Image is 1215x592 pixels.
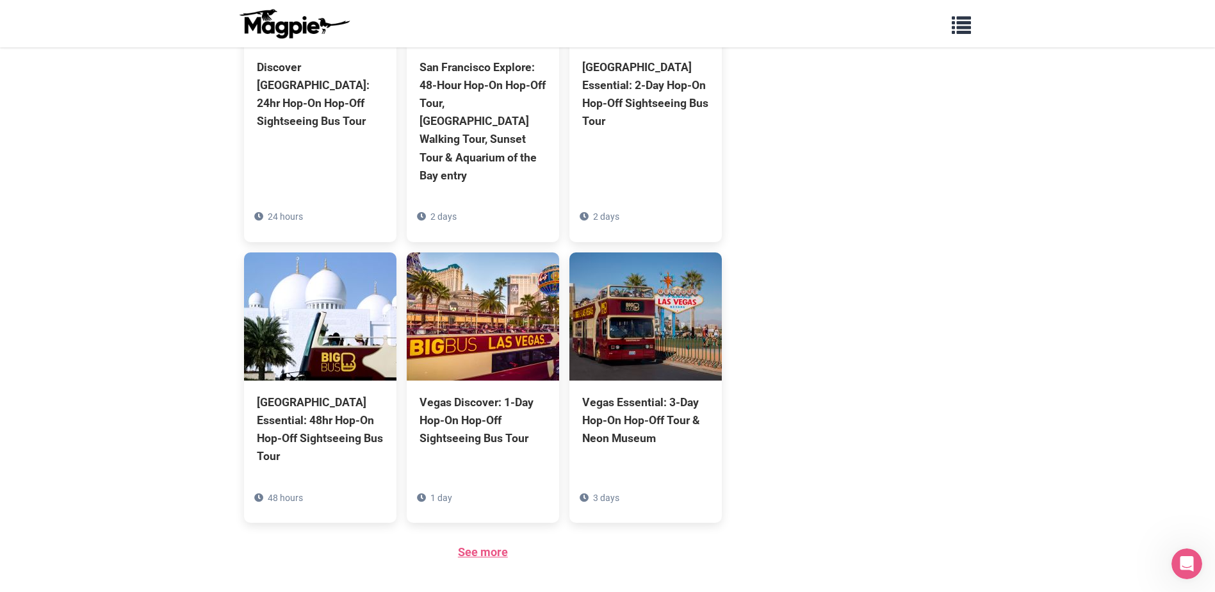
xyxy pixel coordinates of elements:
img: Vegas Discover: 1-Day Hop-On Hop-Off Sightseeing Bus Tour [407,252,559,381]
span: 1 day [430,493,452,503]
span: 24 hours [268,211,303,222]
a: See more [458,545,508,559]
span: 2 days [593,211,619,222]
img: logo-ab69f6fb50320c5b225c76a69d11143b.png [236,8,352,39]
iframe: Intercom live chat [1171,548,1202,579]
span: 48 hours [268,493,303,503]
div: [GEOGRAPHIC_DATA] Essential: 48hr Hop-On Hop-Off Sightseeing Bus Tour [257,393,384,466]
img: Vegas Essential: 3-Day Hop-On Hop-Off Tour & Neon Museum [569,252,722,381]
div: Discover [GEOGRAPHIC_DATA]: 24hr Hop-On Hop-Off Sightseeing Bus Tour [257,58,384,131]
a: Vegas Discover: 1-Day Hop-On Hop-Off Sightseeing Bus Tour 1 day [407,252,559,505]
div: Vegas Discover: 1-Day Hop-On Hop-Off Sightseeing Bus Tour [420,393,546,447]
span: 3 days [593,493,619,503]
span: 2 days [430,211,457,222]
div: Vegas Essential: 3-Day Hop-On Hop-Off Tour & Neon Museum [582,393,709,447]
div: San Francisco Explore: 48-Hour Hop-On Hop-Off Tour, [GEOGRAPHIC_DATA] Walking Tour, Sunset Tour &... [420,58,546,185]
img: Abu Dhabi Essential: 48hr Hop-On Hop-Off Sightseeing Bus Tour [244,252,396,381]
div: [GEOGRAPHIC_DATA] Essential: 2-Day Hop-On Hop-Off Sightseeing Bus Tour [582,58,709,131]
a: [GEOGRAPHIC_DATA] Essential: 48hr Hop-On Hop-Off Sightseeing Bus Tour 48 hours [244,252,396,523]
a: Vegas Essential: 3-Day Hop-On Hop-Off Tour & Neon Museum 3 days [569,252,722,505]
